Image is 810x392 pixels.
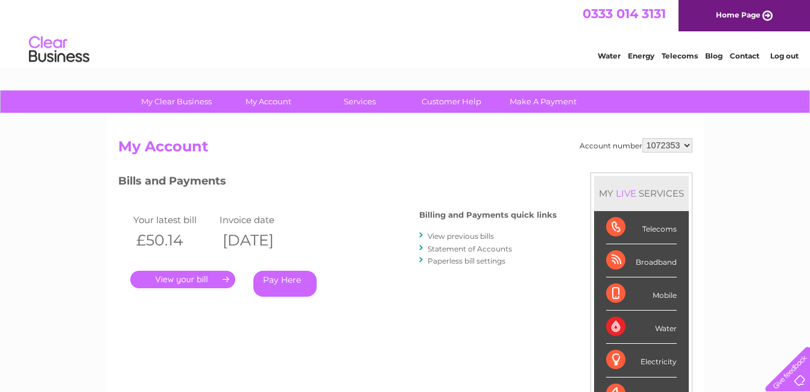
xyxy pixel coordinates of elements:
h2: My Account [118,138,692,161]
a: Blog [705,51,723,60]
div: Broadband [606,244,677,277]
a: Paperless bill settings [428,256,505,265]
a: Energy [628,51,654,60]
div: Clear Business is a trading name of Verastar Limited (registered in [GEOGRAPHIC_DATA] No. 3667643... [121,7,691,58]
td: Your latest bill [130,212,217,228]
td: Invoice date [217,212,303,228]
a: Log out [770,51,799,60]
a: 0333 014 3131 [583,6,666,21]
th: [DATE] [217,228,303,253]
a: Statement of Accounts [428,244,512,253]
a: Make A Payment [493,90,593,113]
h4: Billing and Payments quick links [419,210,557,220]
div: Telecoms [606,211,677,244]
div: Account number [580,138,692,153]
a: Customer Help [402,90,501,113]
div: LIVE [613,188,639,199]
div: Electricity [606,344,677,377]
div: Mobile [606,277,677,311]
a: My Account [218,90,318,113]
a: Water [598,51,621,60]
a: Telecoms [662,51,698,60]
div: MY SERVICES [594,176,689,210]
img: logo.png [28,31,90,68]
div: Water [606,311,677,344]
a: Pay Here [253,271,317,297]
a: My Clear Business [127,90,226,113]
a: . [130,271,235,288]
a: Services [310,90,410,113]
a: Contact [730,51,759,60]
h3: Bills and Payments [118,172,557,194]
th: £50.14 [130,228,217,253]
a: View previous bills [428,232,494,241]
